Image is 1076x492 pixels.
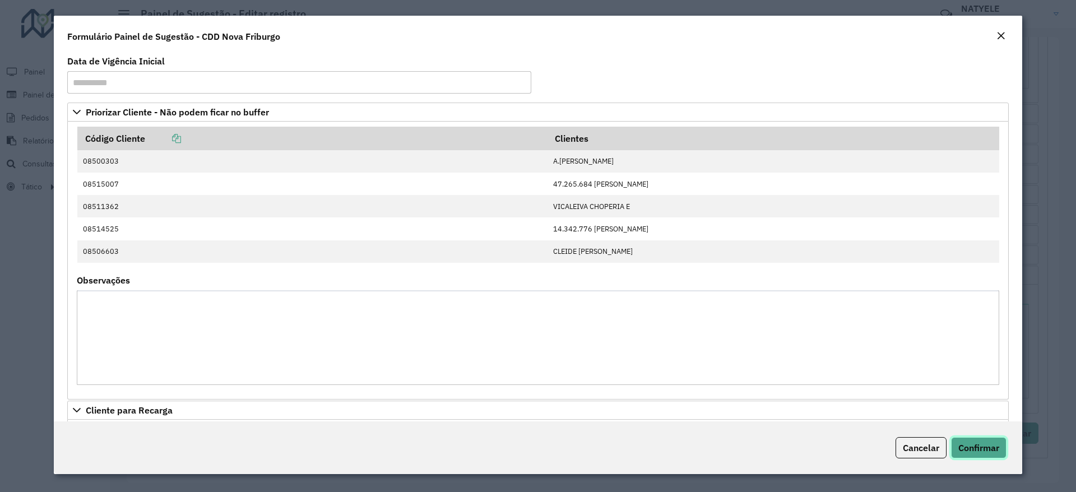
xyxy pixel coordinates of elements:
[548,195,999,217] td: VICALEIVA CHOPERIA E
[145,133,181,144] a: Copiar
[67,103,1009,122] a: Priorizar Cliente - Não podem ficar no buffer
[67,30,280,43] h4: Formulário Painel de Sugestão - CDD Nova Friburgo
[77,217,548,240] td: 08514525
[548,127,999,150] th: Clientes
[996,31,1005,40] em: Fechar
[77,195,548,217] td: 08511362
[77,127,548,150] th: Código Cliente
[77,150,548,173] td: 08500303
[548,240,999,263] td: CLEIDE [PERSON_NAME]
[903,442,939,453] span: Cancelar
[993,29,1009,44] button: Close
[548,173,999,195] td: 47.265.684 [PERSON_NAME]
[86,108,269,117] span: Priorizar Cliente - Não podem ficar no buffer
[548,217,999,240] td: 14.342.776 [PERSON_NAME]
[67,122,1009,400] div: Priorizar Cliente - Não podem ficar no buffer
[896,437,947,458] button: Cancelar
[548,150,999,173] td: A.[PERSON_NAME]
[67,401,1009,420] a: Cliente para Recarga
[77,173,548,195] td: 08515007
[951,437,1007,458] button: Confirmar
[77,273,130,287] label: Observações
[86,406,173,415] span: Cliente para Recarga
[958,442,999,453] span: Confirmar
[67,54,165,68] label: Data de Vigência Inicial
[77,240,548,263] td: 08506603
